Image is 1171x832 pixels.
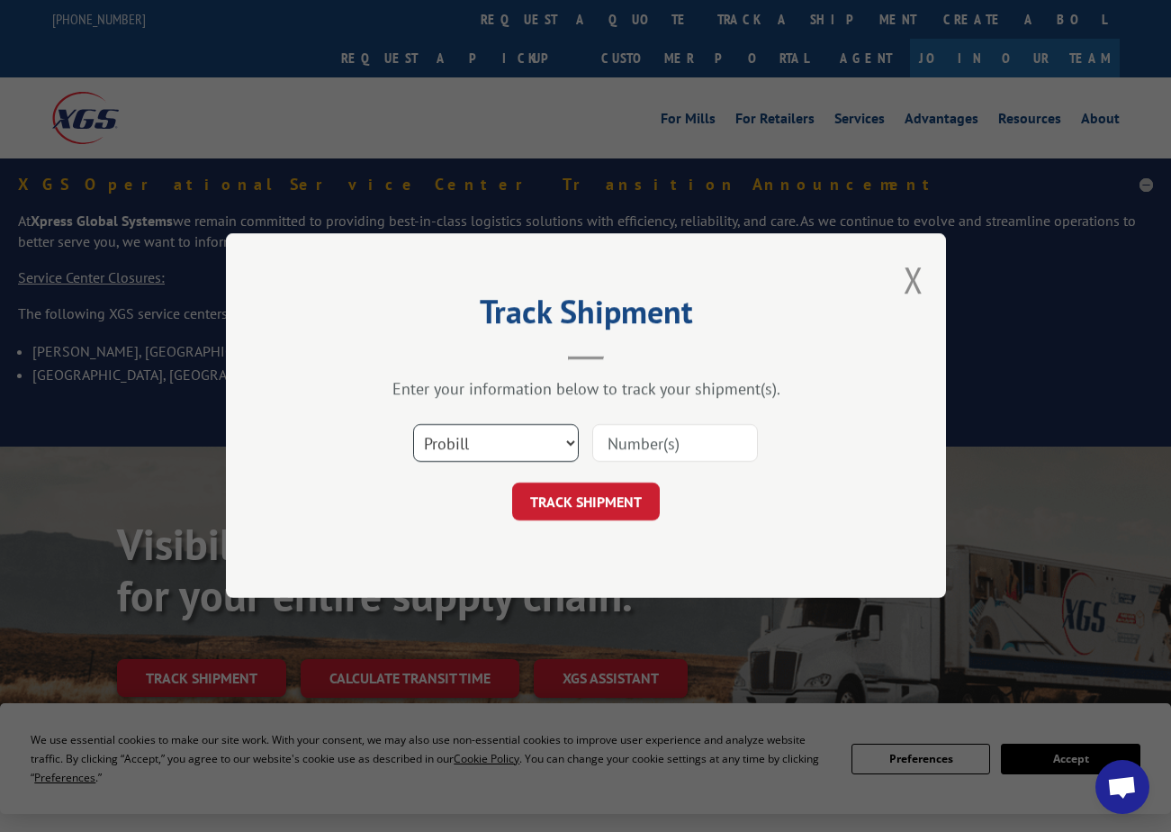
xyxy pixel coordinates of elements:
[316,379,856,400] div: Enter your information below to track your shipment(s).
[592,425,758,463] input: Number(s)
[512,484,660,521] button: TRACK SHIPMENT
[904,256,923,303] button: Close modal
[316,299,856,333] h2: Track Shipment
[1095,760,1149,814] a: Open chat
